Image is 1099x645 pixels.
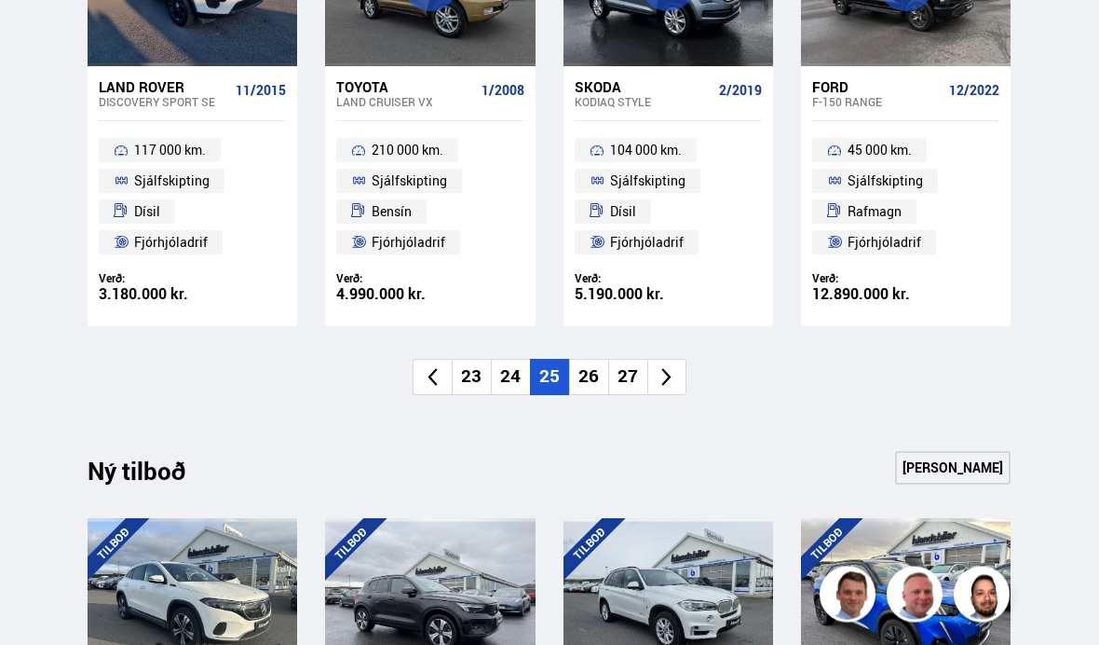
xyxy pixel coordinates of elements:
[610,140,682,162] span: 104 000 km.
[530,360,569,396] li: 25
[99,79,228,96] div: Land Rover
[482,84,524,99] span: 1/2008
[325,67,535,327] a: Toyota Land Cruiser VX 1/2008 210 000 km. Sjálfskipting Bensín Fjórhjóladrif Verð: 4.990.000 kr.
[15,7,71,63] button: Open LiveChat chat widget
[610,232,684,254] span: Fjórhjóladrif
[610,201,636,224] span: Dísil
[801,67,1011,327] a: Ford F-150 RANGE 12/2022 45 000 km. Sjálfskipting Rafmagn Fjórhjóladrif Verð: 12.890.000 kr.
[812,287,999,303] div: 12.890.000 kr.
[957,570,1012,625] img: nhp88E3Fdnt1Opn2.png
[569,360,608,396] li: 26
[949,84,999,99] span: 12/2022
[563,67,773,327] a: Skoda Kodiaq STYLE 2/2019 104 000 km. Sjálfskipting Dísil Fjórhjóladrif Verð: 5.190.000 kr.
[889,570,945,625] img: siFngHWaQ9KaOqBr.png
[99,287,286,303] div: 3.180.000 kr.
[336,272,523,286] div: Verð:
[608,360,647,396] li: 27
[848,171,923,193] span: Sjálfskipting
[88,67,297,327] a: Land Rover Discovery Sport SE 11/2015 117 000 km. Sjálfskipting Dísil Fjórhjóladrif Verð: 3.180.0...
[575,79,712,96] div: Skoda
[372,171,447,193] span: Sjálfskipting
[812,79,942,96] div: Ford
[236,84,286,99] span: 11/2015
[99,96,228,109] div: Discovery Sport SE
[134,171,210,193] span: Sjálfskipting
[336,79,473,96] div: Toyota
[134,201,160,224] span: Dísil
[575,96,712,109] div: Kodiaq STYLE
[848,232,921,254] span: Fjórhjóladrif
[812,96,942,109] div: F-150 RANGE
[372,201,412,224] span: Bensín
[812,272,999,286] div: Verð:
[848,140,912,162] span: 45 000 km.
[610,171,685,193] span: Sjálfskipting
[575,287,762,303] div: 5.190.000 kr.
[134,140,206,162] span: 117 000 km.
[822,570,878,625] img: FbJEzSuNWCJXmdc-.webp
[372,232,445,254] span: Fjórhjóladrif
[491,360,530,396] li: 24
[452,360,491,396] li: 23
[88,458,218,497] div: Ný tilboð
[99,272,286,286] div: Verð:
[336,287,523,303] div: 4.990.000 kr.
[336,96,473,109] div: Land Cruiser VX
[848,201,902,224] span: Rafmagn
[719,84,762,99] span: 2/2019
[895,452,1011,486] a: [PERSON_NAME]
[575,272,762,286] div: Verð:
[372,140,443,162] span: 210 000 km.
[134,232,208,254] span: Fjórhjóladrif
